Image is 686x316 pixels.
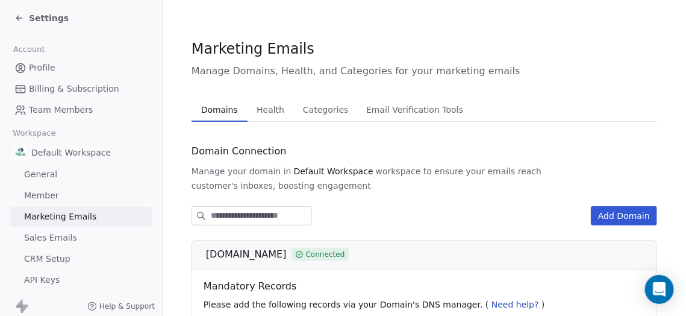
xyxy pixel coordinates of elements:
[645,275,674,304] div: Open Intercom Messenger
[87,302,155,311] a: Help & Support
[10,165,152,185] a: General
[591,206,657,226] button: Add Domain
[24,253,70,265] span: CRM Setup
[298,101,353,118] span: Categories
[29,62,55,74] span: Profile
[252,101,289,118] span: Health
[8,124,61,142] span: Workspace
[10,249,152,269] a: CRM Setup
[204,279,650,294] span: Mandatory Records
[192,40,314,58] span: Marketing Emails
[10,207,152,227] a: Marketing Emails
[29,104,93,116] span: Team Members
[192,180,371,192] span: customer's inboxes, boosting engagement
[24,232,77,244] span: Sales Emails
[204,299,650,311] p: Please add the following records via your Domain's DNS manager. ( )
[24,210,96,223] span: Marketing Emails
[491,300,539,309] span: Need help?
[99,302,155,311] span: Help & Support
[10,186,152,206] a: Member
[29,12,69,24] span: Settings
[14,12,69,24] a: Settings
[8,40,50,58] span: Account
[10,228,152,248] a: Sales Emails
[206,247,287,262] span: [DOMAIN_NAME]
[14,147,27,159] img: DCA.jpg
[29,83,119,95] span: Billing & Subscription
[192,144,287,159] span: Domain Connection
[294,165,373,177] span: Default Workspace
[24,168,57,181] span: General
[10,58,152,78] a: Profile
[10,79,152,99] a: Billing & Subscription
[361,101,468,118] span: Email Verification Tools
[376,165,542,177] span: workspace to ensure your emails reach
[192,165,292,177] span: Manage your domain in
[196,101,243,118] span: Domains
[192,64,657,78] span: Manage Domains, Health, and Categories for your marketing emails
[10,100,152,120] a: Team Members
[10,270,152,290] a: API Keys
[31,147,111,159] span: Default Workspace
[24,189,59,202] span: Member
[24,274,60,286] span: API Keys
[306,249,345,260] span: Connected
